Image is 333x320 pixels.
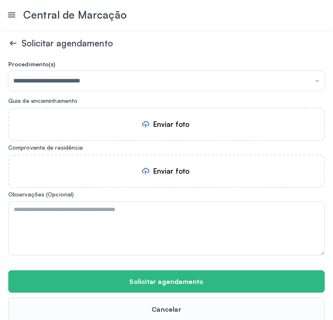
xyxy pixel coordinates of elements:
span: Procedimento(s) [8,61,55,68]
span: Observações (Opcional) [8,191,74,198]
div: Enviar foto [153,167,189,175]
button: Solicitar agendamento [8,270,325,293]
span: Solicitar agendamento [22,38,113,48]
div: Central de Marcação [23,8,326,21]
div: Enviar foto [153,120,189,128]
label: Guia de encaminhamento [8,97,325,104]
label: Comprovante de residência [8,144,325,151]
